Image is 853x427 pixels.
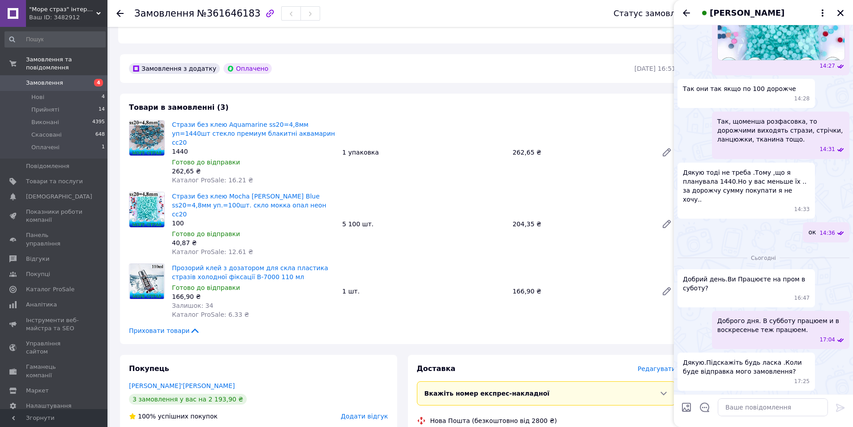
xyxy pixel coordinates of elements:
span: ок [808,228,816,237]
span: 100% [138,413,156,420]
span: Замовлення та повідомлення [26,56,107,72]
span: Доброго дня. В субботу працюем и в воскресенье теж працюем. [717,316,844,334]
span: Каталог ProSale: 6.33 ₴ [172,311,249,318]
div: 40,87 ₴ [172,238,335,247]
span: Виконані [31,118,59,126]
span: Редагувати [638,365,676,372]
span: 14 [99,106,105,114]
span: Нові [31,93,44,101]
span: Аналітика [26,301,57,309]
a: Редагувати [658,143,676,161]
div: Повернутися назад [116,9,124,18]
span: "Море страз" інтернет-магазин [29,5,96,13]
span: Показники роботи компанії [26,208,83,224]
span: Каталог ProSale: 16.21 ₴ [172,177,253,184]
div: Статус замовлення [613,9,696,18]
span: Замовлення [26,79,63,87]
a: [PERSON_NAME]'[PERSON_NAME] [129,382,235,389]
div: 3 замовлення у вас на 2 193,90 ₴ [129,394,247,405]
div: 166,90 ₴ [172,292,335,301]
a: Стрази без клею Aquamarine ss20=4,8мм уп=1440шт стекло премиум блакитні аквамарин сс20 [172,121,335,146]
span: Повідомлення [26,162,69,170]
span: 4395 [92,118,105,126]
span: 14:28 11.09.2025 [794,95,810,103]
span: Сьогодні [747,254,780,262]
input: Пошук [4,31,106,47]
span: Доставка [417,364,456,373]
span: Покупець [129,364,169,373]
span: Дякую тоді не треба .Тому ,що я планувала 1440.Но у вас меньше їх .. за дорожчу сумму покупати я ... [683,168,810,204]
a: Стрази без клею Mocha [PERSON_NAME] Blue ss20=4,8мм уп.=100шт. скло мокка опал неон сс20 [172,193,326,218]
span: 1 [102,143,105,151]
span: 17:04 12.09.2025 [819,336,835,344]
div: 1440 [172,147,335,156]
span: 14:27 11.09.2025 [819,62,835,70]
div: Нова Пошта (безкоштовно від 2800 ₴) [428,416,559,425]
span: 14:36 11.09.2025 [819,229,835,237]
span: Товари в замовленні (3) [129,103,229,112]
img: Стрази без клею Aquamarine ss20=4,8мм уп=1440шт стекло премиум блакитні аквамарин сс20 [129,121,164,155]
span: [DEMOGRAPHIC_DATA] [26,193,92,201]
div: Ваш ID: 3482912 [29,13,107,22]
span: Відгуки [26,255,49,263]
span: Покупці [26,270,50,278]
span: 14:31 11.09.2025 [819,146,835,153]
img: Стрази без клею Mocha Tiffani Blue ss20=4,8мм уп.=100шт. скло мокка опал неон сс20 [129,192,164,227]
span: №361646183 [197,8,261,19]
span: Маркет [26,387,49,395]
span: Готово до відправки [172,159,240,166]
span: Приховати товари [129,326,200,335]
span: Інструменти веб-майстра та SEO [26,316,83,332]
span: Гаманець компанії [26,363,83,379]
span: Залишок: 34 [172,302,213,309]
span: Скасовані [31,131,62,139]
a: Редагувати [658,215,676,233]
div: 1 упаковка [339,146,509,159]
time: [DATE] 16:51 [634,65,676,72]
span: 4 [94,79,103,86]
a: Прозорий клей з дозатором для скла пластика стразів холодної фіксації В-7000 110 мл [172,264,328,280]
span: Готово до відправки [172,284,240,291]
span: Так они так якщо по 100 дорожче [683,84,796,93]
div: Оплачено [223,63,272,74]
span: Дякую.Підскажіть будь ласка .Коли буде відправка мого замовлення? [683,358,810,376]
div: 12.09.2025 [677,253,849,262]
span: 4 [102,93,105,101]
span: Оплачені [31,143,60,151]
span: Додати відгук [341,413,388,420]
span: Готово до відправки [172,230,240,237]
div: 100 [172,219,335,228]
span: 14:33 11.09.2025 [794,206,810,213]
span: 17:25 12.09.2025 [794,378,810,385]
span: Налаштування [26,402,72,410]
button: [PERSON_NAME] [699,7,828,19]
button: Закрити [835,8,846,18]
div: успішних покупок [129,412,218,421]
span: Панель управління [26,231,83,247]
span: Каталог ProSale: 12.61 ₴ [172,248,253,255]
span: Управління сайтом [26,340,83,356]
div: 262,65 ₴ [172,167,335,176]
span: 16:47 12.09.2025 [794,294,810,302]
span: Добрий день.Ви Працюєте на пром в суботу? [683,275,810,293]
span: [PERSON_NAME] [710,7,784,19]
span: Замовлення [134,8,194,19]
div: Замовлення з додатку [129,63,220,74]
img: Прозорий клей з дозатором для скла пластика стразів холодної фіксації В-7000 110 мл [130,264,164,299]
div: 166,90 ₴ [509,285,654,298]
button: Назад [681,8,692,18]
div: 1 шт. [339,285,509,298]
div: 5 100 шт. [339,218,509,230]
button: Відкрити шаблони відповідей [699,401,711,413]
span: Так, щоменша розфасовка, то дорожчими виходять стрази, стрічки, ланцюжки, тканина тощо. [717,117,844,144]
div: 262,65 ₴ [509,146,654,159]
span: Каталог ProSale [26,285,74,293]
div: 204,35 ₴ [509,218,654,230]
span: Товари та послуги [26,177,83,185]
span: Прийняті [31,106,59,114]
span: 648 [95,131,105,139]
a: Редагувати [658,282,676,300]
span: Вкажіть номер експрес-накладної [424,390,550,397]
